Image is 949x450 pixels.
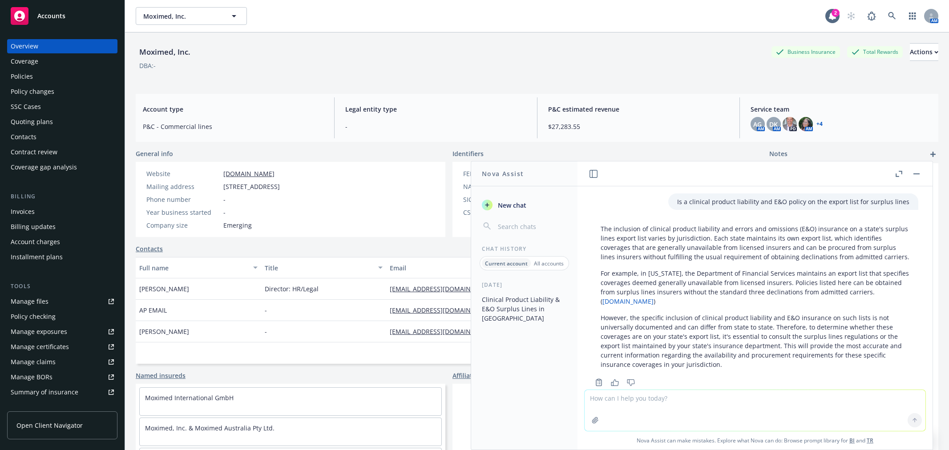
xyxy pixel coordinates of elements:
div: Manage exposures [11,325,67,339]
div: 2 [832,9,840,17]
a: Policies [7,69,117,84]
div: SSC Cases [11,100,41,114]
button: Clinical Product Liability & E&O Surplus Lines in [GEOGRAPHIC_DATA] [478,292,570,325]
span: - [345,122,526,131]
a: Moximed International GmbH [145,394,234,402]
a: Policy checking [7,309,117,324]
span: Nova Assist can make mistakes. Explore what Nova can do: Browse prompt library for and [581,431,929,450]
span: $27,283.55 [548,122,729,131]
a: Policy changes [7,84,117,99]
div: Contacts [11,130,36,144]
span: Emerging [223,221,252,230]
div: Policy changes [11,84,54,99]
a: Coverage gap analysis [7,160,117,174]
a: BI [849,437,855,444]
button: Actions [910,43,938,61]
span: [PERSON_NAME] [139,327,189,336]
div: SIC code [463,195,537,204]
div: Manage files [11,294,48,309]
span: - [223,208,226,217]
p: Current account [485,260,528,267]
div: Coverage [11,54,38,68]
p: For example, in [US_STATE], the Department of Financial Services maintains an export list that sp... [601,269,909,306]
a: Contract review [7,145,117,159]
a: Invoices [7,205,117,219]
a: Manage certificates [7,340,117,354]
div: Installment plans [11,250,63,264]
div: Business Insurance [771,46,840,57]
div: Overview [11,39,38,53]
span: - [265,327,267,336]
a: +4 [816,121,823,127]
a: Switch app [904,7,921,25]
div: Title [265,263,373,273]
div: Tools [7,282,117,291]
div: Manage certificates [11,340,69,354]
a: Moximed, Inc. & Moximed Australia Pty Ltd. [145,424,275,432]
span: Identifiers [452,149,484,158]
a: Quoting plans [7,115,117,129]
div: Email [390,263,582,273]
div: Company size [146,221,220,230]
span: Service team [751,104,931,114]
a: Summary of insurance [7,385,117,399]
span: Open Client Navigator [16,421,83,430]
div: Manage claims [11,355,56,369]
a: [EMAIL_ADDRESS][DOMAIN_NAME] [390,327,501,336]
span: General info [136,149,173,158]
div: DBA: - [139,61,156,70]
a: Affiliated accounts [452,371,509,380]
button: Moximed, Inc. [136,7,247,25]
a: Installment plans [7,250,117,264]
span: Moximed, Inc. [143,12,220,21]
span: Director: HR/Legal [265,284,319,293]
a: TR [867,437,873,444]
div: NAICS [463,182,537,191]
div: CSLB [463,208,537,217]
span: Account type [143,104,323,114]
span: - [265,305,267,315]
a: [EMAIL_ADDRESS][DOMAIN_NAME] [390,306,501,314]
a: add [928,149,938,160]
span: - [223,195,226,204]
div: FEIN [463,169,537,178]
a: Search [883,7,901,25]
input: Search chats [496,220,567,233]
a: Start snowing [842,7,860,25]
div: Total Rewards [847,46,903,57]
div: Policies [11,69,33,84]
a: Report a Bug [863,7,880,25]
div: Manage BORs [11,370,52,384]
h1: Nova Assist [482,169,524,178]
span: Notes [769,149,787,160]
div: Moximed, Inc. [136,46,194,58]
a: [EMAIL_ADDRESS][DOMAIN_NAME] [390,285,501,293]
div: Coverage gap analysis [11,160,77,174]
a: Account charges [7,235,117,249]
div: Policy checking [11,309,56,324]
button: Thumbs down [624,376,638,389]
button: New chat [478,197,570,213]
div: Actions [910,44,938,60]
a: Overview [7,39,117,53]
p: However, the specific inclusion of clinical product liability and E&O insurance on such lists is ... [601,313,909,369]
button: Full name [136,257,261,278]
div: Summary of insurance [11,385,78,399]
span: [STREET_ADDRESS] [223,182,280,191]
span: P&C - Commercial lines [143,122,323,131]
div: Billing [7,192,117,201]
a: Manage exposures [7,325,117,339]
span: Accounts [37,12,65,20]
a: Contacts [7,130,117,144]
a: SSC Cases [7,100,117,114]
span: P&C estimated revenue [548,104,729,114]
a: [DOMAIN_NAME] [223,169,275,178]
span: [PERSON_NAME] [139,284,189,293]
div: Invoices [11,205,35,219]
div: Mailing address [146,182,220,191]
svg: Copy to clipboard [595,378,603,386]
div: Year business started [146,208,220,217]
div: [DATE] [471,281,577,289]
div: Website [146,169,220,178]
div: Full name [139,263,248,273]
